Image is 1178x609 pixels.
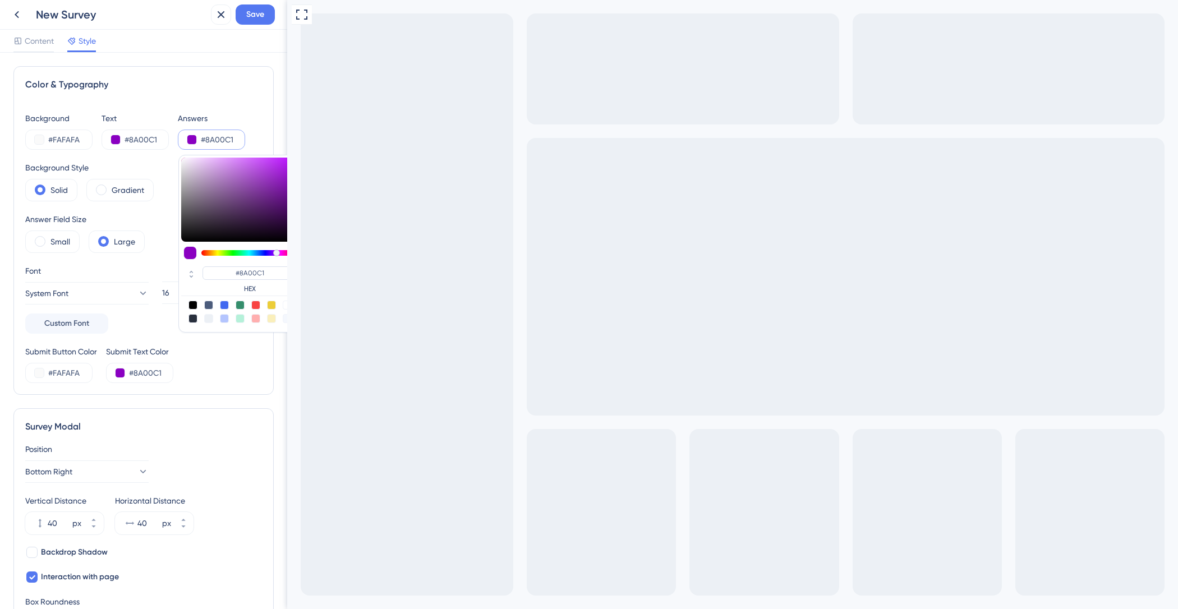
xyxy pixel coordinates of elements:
[137,516,160,530] input: px
[102,112,169,125] div: Text
[93,33,102,44] div: Rate 2 star
[25,78,262,91] div: Color & Typography
[36,7,206,22] div: New Survey
[25,460,149,483] button: Bottom Right
[25,161,154,174] div: Background Style
[114,235,135,248] label: Large
[115,494,194,507] div: Horizontal Distance
[162,286,169,299] span: 16
[25,313,108,334] button: Custom Font
[79,34,96,48] span: Style
[102,33,111,44] div: Rate 3 star
[50,235,70,248] label: Small
[25,595,262,608] div: Box Roundness
[25,345,97,358] div: Submit Button Color
[197,9,204,22] div: Close survey
[25,442,262,456] div: Position
[50,183,68,197] label: Solid
[112,183,144,197] label: Gradient
[25,465,72,478] span: Bottom Right
[25,420,262,433] div: Survey Modal
[84,33,129,44] div: star rating
[25,34,54,48] span: Content
[25,264,149,278] div: Font
[72,516,81,530] div: px
[25,213,145,226] div: Answer Field Size
[84,523,104,534] button: px
[120,33,129,44] div: Rate 5 star
[111,33,120,44] div: Rate 4 star
[178,112,245,125] div: Answers
[41,570,119,584] span: Interaction with page
[48,516,70,530] input: px
[25,112,93,125] div: Background
[173,523,194,534] button: px
[162,516,171,530] div: px
[25,282,149,304] button: System Font
[106,345,173,358] div: Submit Text Color
[173,512,194,523] button: px
[203,284,297,293] label: HEX
[236,4,275,25] button: Save
[90,53,122,64] button: Submit survey
[41,546,108,559] span: Backdrop Shadow
[25,494,104,507] div: Vertical Distance
[84,33,93,44] div: Rate 1 star
[44,317,89,330] span: Custom Font
[84,512,104,523] button: px
[25,287,68,300] span: System Font
[246,8,264,21] span: Save
[162,282,207,304] button: 16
